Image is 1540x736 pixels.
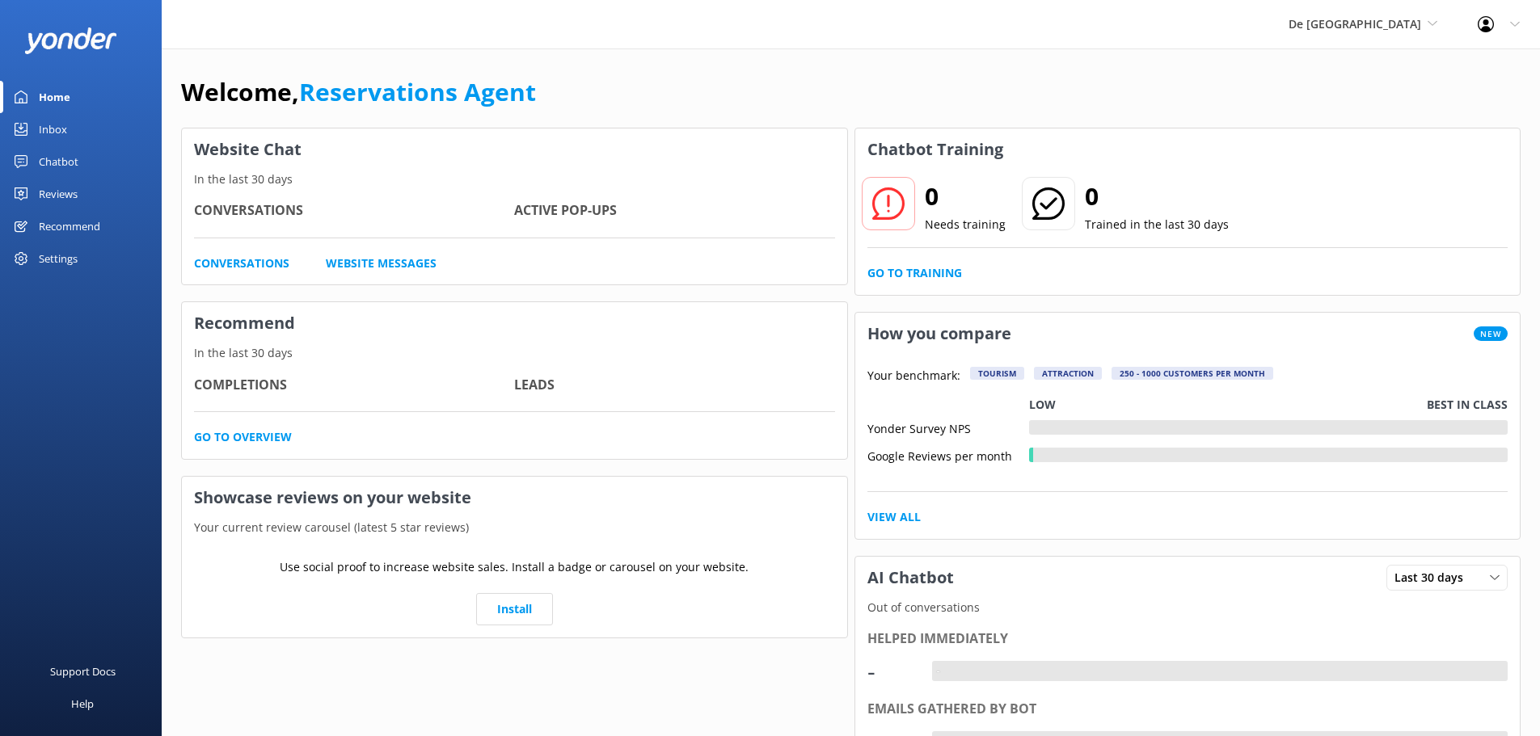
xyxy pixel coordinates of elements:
h3: How you compare [855,313,1023,355]
h3: Showcase reviews on your website [182,477,847,519]
div: Emails gathered by bot [867,699,1508,720]
img: yonder-white-logo.png [24,27,117,54]
a: Go to overview [194,428,292,446]
p: Use social proof to increase website sales. Install a badge or carousel on your website. [280,558,749,576]
p: Best in class [1427,396,1508,414]
a: Reservations Agent [299,75,536,108]
h3: Recommend [182,302,847,344]
p: Trained in the last 30 days [1085,216,1229,233]
div: Recommend [39,210,100,242]
p: Out of conversations [855,599,1521,616]
p: Needs training [925,216,1006,233]
div: Helped immediately [867,629,1508,650]
h3: Chatbot Training [855,128,1015,170]
h2: 0 [925,177,1006,216]
h4: Conversations [194,200,514,221]
a: Website Messages [326,254,437,272]
h4: Leads [514,375,834,396]
p: Low [1029,396,1056,414]
h1: Welcome, [181,73,536,111]
span: De [GEOGRAPHIC_DATA] [1289,16,1421,32]
p: Your current review carousel (latest 5 star reviews) [182,519,847,536]
div: - [867,652,916,691]
a: Install [476,593,553,625]
div: Help [71,688,94,720]
h3: Website Chat [182,128,847,170]
h4: Active Pop-ups [514,200,834,221]
div: Reviews [39,178,78,210]
h2: 0 [1085,177,1229,216]
span: Last 30 days [1394,569,1473,587]
a: Conversations [194,254,289,272]
div: Settings [39,242,78,275]
h4: Completions [194,375,514,396]
div: Inbox [39,113,67,145]
div: Google Reviews per month [867,448,1029,462]
div: Yonder Survey NPS [867,420,1029,435]
div: Chatbot [39,145,78,178]
div: Home [39,81,70,113]
h3: AI Chatbot [855,557,966,599]
span: New [1474,326,1508,341]
p: In the last 30 days [182,170,847,188]
div: Support Docs [50,655,116,688]
a: Go to Training [867,264,962,282]
a: View All [867,508,921,526]
p: Your benchmark: [867,367,960,386]
div: Tourism [970,367,1024,380]
div: Attraction [1034,367,1102,380]
div: 250 - 1000 customers per month [1112,367,1273,380]
p: In the last 30 days [182,344,847,362]
div: - [932,661,944,682]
